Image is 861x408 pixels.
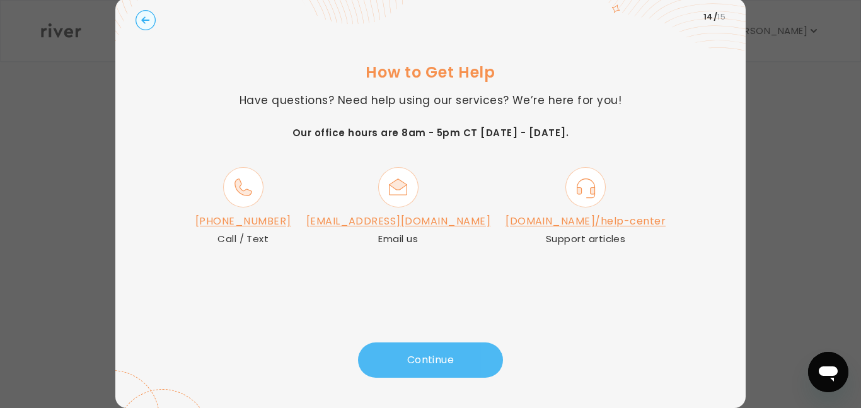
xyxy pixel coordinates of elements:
[358,342,503,378] button: Continue
[240,91,621,109] div: Have questions? Need help using our services? We’re here for you!
[195,230,291,248] p: Call / Text
[366,61,495,84] h3: How to Get Help
[306,214,490,228] a: [EMAIL_ADDRESS][DOMAIN_NAME]
[306,230,490,248] p: Email us
[195,214,291,228] a: [PHONE_NUMBER]
[506,214,666,228] a: [DOMAIN_NAME]/help-center
[195,124,666,142] p: Our office hours are 8am - 5pm CT [DATE] - [DATE].
[808,352,848,392] iframe: Button to launch messaging window
[506,230,666,248] p: Support articles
